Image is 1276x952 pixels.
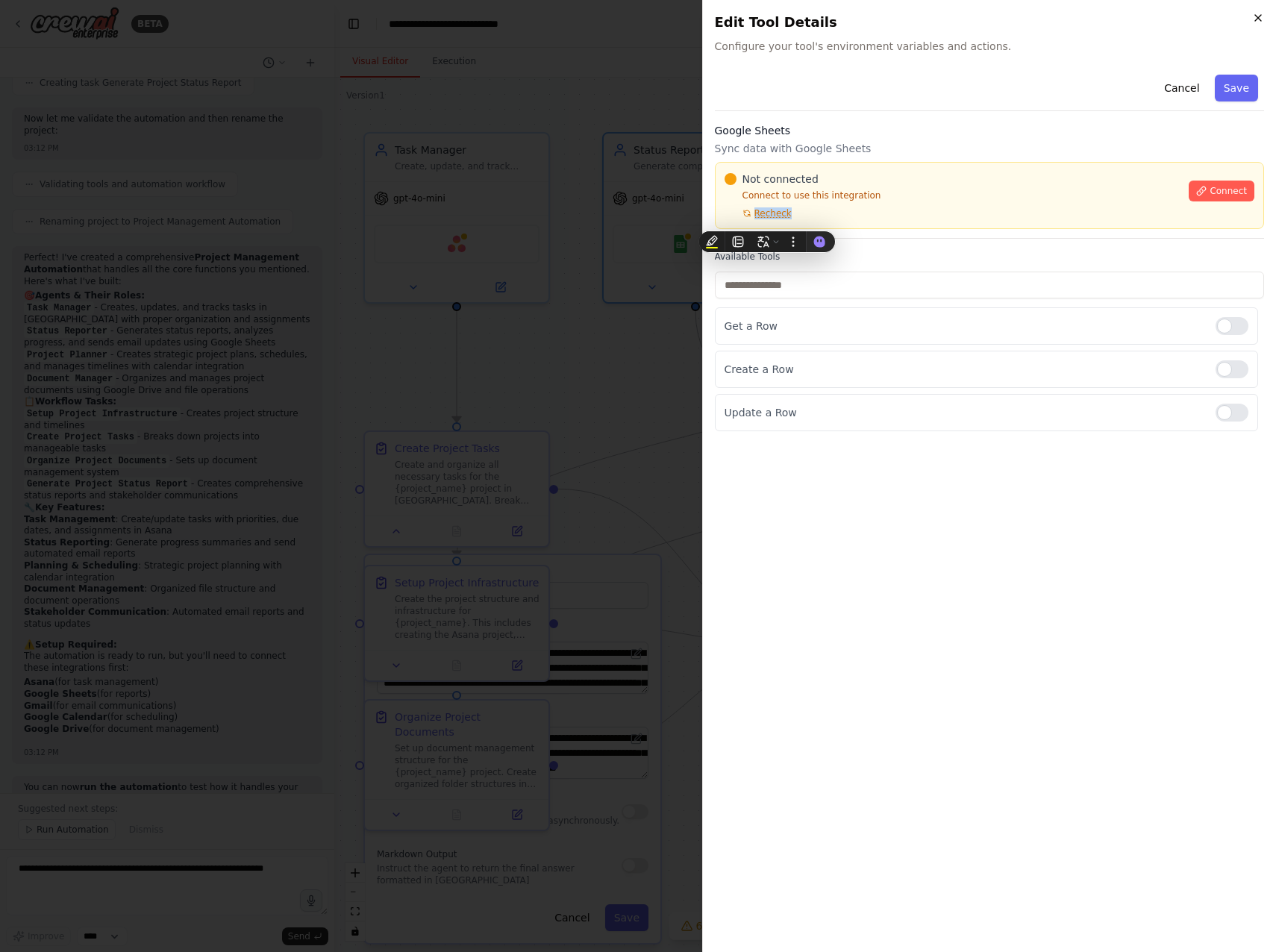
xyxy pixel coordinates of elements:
[1189,181,1254,201] button: Connect
[1210,185,1247,197] span: Connect
[715,123,1265,138] h3: Google Sheets
[754,207,792,219] span: Recheck
[725,207,792,219] button: Recheck
[1155,75,1208,101] button: Cancel
[725,319,1204,333] p: Get a Row
[715,141,1265,156] p: Sync data with Google Sheets
[725,362,1204,377] p: Create a Row
[742,172,819,187] span: Not connected
[715,39,1265,54] span: Configure your tool's environment variables and actions.
[715,12,1265,33] h2: Edit Tool Details
[715,251,1265,263] label: Available Tools
[725,405,1204,420] p: Update a Row
[1215,75,1258,101] button: Save
[725,190,1180,201] p: Connect to use this integration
